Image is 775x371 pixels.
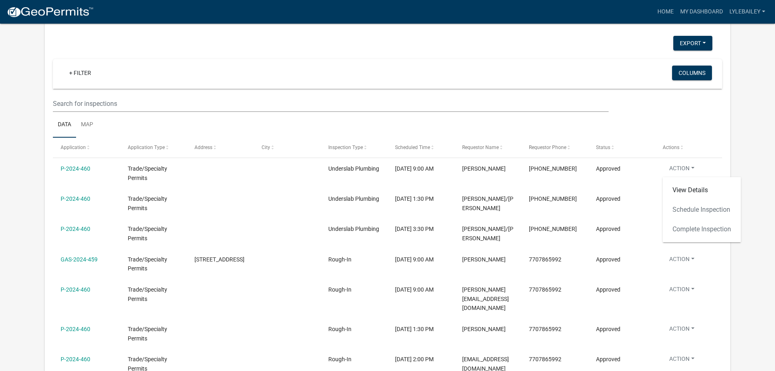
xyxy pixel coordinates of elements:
span: 02/07/2025, 9:00 AM [395,165,434,172]
span: 05/29/2025, 9:00 AM [395,256,434,263]
span: 7707865992 [529,356,561,362]
span: 7707865992 [529,256,561,263]
button: Action [663,355,701,367]
span: 770-680-6632 [529,195,577,202]
a: GAS-2024-459 [61,256,98,263]
button: Action [663,285,701,297]
button: Export [673,36,712,50]
span: 1515 TALLAHASSEE HWY [194,256,245,263]
span: Approved [596,256,620,263]
span: Rough-In [328,256,351,263]
datatable-header-cell: Actions [655,138,722,157]
datatable-header-cell: Application [53,138,120,157]
a: Home [654,4,677,20]
span: Approved [596,356,620,362]
span: Application Type [128,145,165,150]
span: Actions [663,145,679,150]
datatable-header-cell: Requestor Name [454,138,521,157]
datatable-header-cell: Status [588,138,655,157]
span: Rough-In [328,326,351,332]
input: Search for inspections [53,95,608,112]
span: Scheduled Time [395,145,430,150]
span: Underslab Plumbing [328,195,379,202]
a: lylebailey [726,4,768,20]
span: 07/16/2025, 2:00 PM [395,356,434,362]
span: 02/10/2025, 1:30 PM [395,195,434,202]
span: 7707865992 [529,286,561,293]
span: Approved [596,326,620,332]
button: Action [663,325,701,336]
a: Data [53,112,76,138]
span: City [262,145,270,150]
span: Application [61,145,86,150]
span: Approved [596,165,620,172]
span: Approved [596,226,620,232]
span: Underslab Plumbing [328,226,379,232]
span: Trade/Specialty Permits [128,226,167,241]
button: Columns [672,66,712,80]
span: Approved [596,286,620,293]
span: Inspection Type [328,145,363,150]
span: 770-680-6632 [529,226,577,232]
span: Rough-In [328,356,351,362]
span: Underslab Plumbing [328,165,379,172]
span: Trade/Specialty Permits [128,256,167,272]
datatable-header-cell: Address [187,138,253,157]
button: Action [663,164,701,176]
datatable-header-cell: City [253,138,320,157]
datatable-header-cell: Requestor Phone [521,138,588,157]
span: Requestor Phone [529,145,566,150]
a: + Filter [63,66,98,80]
span: Address [194,145,212,150]
span: Trade/Specialty Permits [128,195,167,211]
a: P-2024-460 [61,195,90,202]
button: Action [663,255,701,267]
datatable-header-cell: Scheduled Time [387,138,454,157]
span: 07/02/2025, 1:30 PM [395,326,434,332]
a: My Dashboard [677,4,726,20]
a: View Details [663,180,741,200]
span: Julio Sanchez [462,165,506,172]
span: caron@glbaileyplumbing.com [462,286,509,312]
a: Map [76,112,98,138]
a: P-2024-460 [61,165,90,172]
div: Action [663,177,741,242]
span: Julio Sanchez/Jami Brownlee [462,195,513,211]
span: Trade/Specialty Permits [128,326,167,342]
span: 770-680-6632 [529,165,577,172]
a: P-2024-460 [61,326,90,332]
span: Status [596,145,610,150]
a: P-2024-460 [61,356,90,362]
span: Trade/Specialty Permits [128,286,167,302]
span: 05/29/2025, 9:00 AM [395,286,434,293]
span: Julio Sanchez/Jami Brownlee [462,226,513,241]
span: Trade/Specialty Permits [128,165,167,181]
span: 7707865992 [529,326,561,332]
span: Keith Pollock [462,326,506,332]
span: Rough-In [328,286,351,293]
span: Requestor Name [462,145,499,150]
a: P-2024-460 [61,286,90,293]
span: Approved [596,195,620,202]
datatable-header-cell: Application Type [120,138,187,157]
a: P-2024-460 [61,226,90,232]
datatable-header-cell: Inspection Type [321,138,387,157]
span: 02/18/2025, 3:30 PM [395,226,434,232]
span: LYLE BAILEY [462,256,506,263]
